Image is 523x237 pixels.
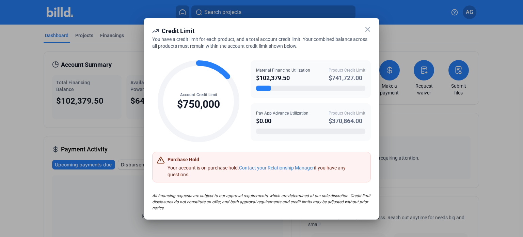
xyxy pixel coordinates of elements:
[329,67,365,73] div: Product Credit Limit
[256,67,310,73] div: Material Financing Utilization
[256,116,308,126] div: $0.00
[152,36,367,49] span: You have a credit limit for each product, and a total account credit limit. Your combined balance...
[329,116,365,126] div: $370,864.00
[256,73,310,83] div: $102,379.50
[256,110,308,116] div: Pay App Advance Utilization
[168,164,366,178] div: Your account is on purchase hold. if you have any questions.
[168,156,199,163] div: Purchase Hold
[329,110,365,116] div: Product Credit Limit
[152,193,370,210] span: All financing requests are subject to our approval requirements, which are determined at our sole...
[329,73,365,83] div: $741,727.00
[162,27,194,34] span: Credit Limit
[239,165,314,171] a: Contact your Relationship Manager
[177,92,220,98] div: Account Credit Limit
[177,98,220,111] div: $750,000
